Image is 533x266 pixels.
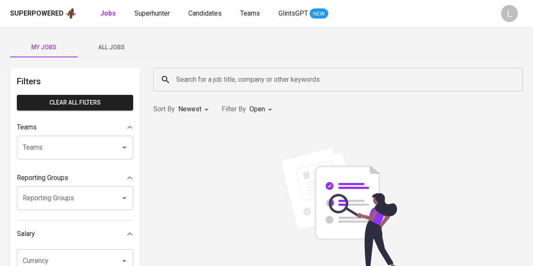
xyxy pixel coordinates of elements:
button: Clear All filters [17,95,133,110]
span: Candidates [188,9,222,17]
p: Newest [178,104,201,114]
span: Open [249,105,265,113]
span: NEW [310,10,328,18]
b: Jobs [100,9,116,17]
p: Filter By [222,104,246,114]
div: Superpowered [10,9,64,19]
img: app logo [65,7,77,20]
span: Teams [240,9,260,17]
span: GlintsGPT [279,9,308,17]
a: Teams [240,8,262,19]
div: Open [249,102,275,117]
div: Reporting Groups [17,169,133,186]
a: Superhunter [134,8,171,19]
div: Newest [178,102,212,117]
a: Candidates [188,8,223,19]
a: GlintsGPT NEW [279,8,328,19]
button: Open [118,192,130,204]
div: Salary [17,226,133,242]
div: L [501,5,518,22]
h6: Filters [17,75,133,88]
span: Superhunter [134,9,170,17]
span: Clear All filters [24,97,126,108]
button: Open [118,142,130,153]
a: Superpoweredapp logo [10,7,77,20]
p: Sort By [153,104,175,114]
div: Teams [17,119,133,136]
p: Salary [17,229,35,239]
p: Reporting Groups [17,173,68,183]
span: My Jobs [15,42,72,53]
a: Jobs [100,8,118,19]
span: All Jobs [83,42,140,53]
p: Teams [17,122,37,132]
